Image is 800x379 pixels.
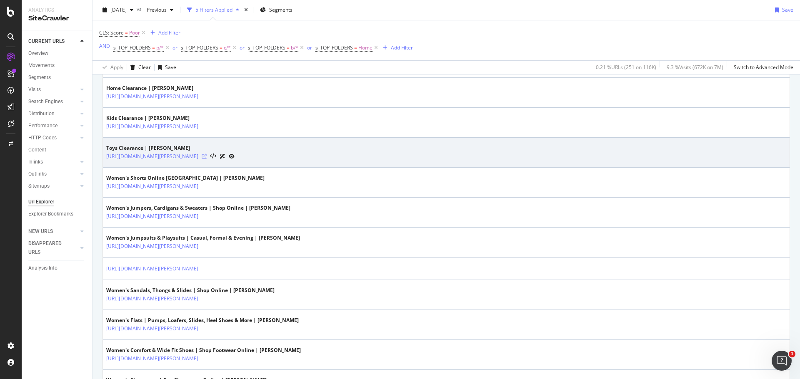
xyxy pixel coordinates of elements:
a: [URL][DOMAIN_NAME][PERSON_NAME] [106,182,198,191]
div: times [242,6,250,14]
a: [URL][DOMAIN_NAME][PERSON_NAME] [106,122,198,131]
div: Toys Clearance | [PERSON_NAME] [106,144,235,152]
span: = [125,29,128,36]
div: Women's Comfort & Wide Fit Shoes | Shop Footwear Online | [PERSON_NAME] [106,347,301,354]
div: Save [165,64,176,71]
a: Movements [28,61,86,70]
span: Poor [129,27,140,39]
a: Visits [28,85,78,94]
button: Save [155,61,176,74]
div: Analysis Info [28,264,57,272]
span: = [354,44,357,51]
div: Url Explorer [28,198,54,206]
button: or [172,44,177,52]
div: 0.21 % URLs ( 251 on 116K ) [596,64,656,71]
span: s_TOP_FOLDERS [181,44,218,51]
a: URL Inspection [229,152,235,161]
span: Segments [269,6,292,13]
div: Content [28,146,46,154]
div: Women's Sandals, Thongs & Slides | Shop Online | [PERSON_NAME] [106,287,275,294]
a: [URL][DOMAIN_NAME][PERSON_NAME] [106,152,198,161]
span: = [287,44,290,51]
button: Segments [257,3,296,17]
button: [DATE] [99,3,137,17]
button: or [307,44,312,52]
div: NEW URLS [28,227,53,236]
a: Performance [28,121,78,130]
a: DISAPPEARED URLS [28,239,78,257]
a: Content [28,146,86,154]
a: Distribution [28,109,78,118]
div: Segments [28,73,51,82]
div: 9.3 % Visits ( 672K on 7M ) [667,64,723,71]
a: Explorer Bookmarks [28,210,86,218]
div: Overview [28,49,48,58]
a: [URL][DOMAIN_NAME][PERSON_NAME] [106,265,198,273]
div: Add Filter [391,44,413,51]
span: s_TOP_FOLDERS [113,44,151,51]
a: NEW URLS [28,227,78,236]
a: Visit Online Page [202,154,207,159]
button: Save [772,3,793,17]
a: Overview [28,49,86,58]
a: [URL][DOMAIN_NAME][PERSON_NAME] [106,354,198,363]
a: Sitemaps [28,182,78,191]
a: [URL][DOMAIN_NAME][PERSON_NAME] [106,295,198,303]
div: Sitemaps [28,182,50,191]
a: [URL][DOMAIN_NAME][PERSON_NAME] [106,92,198,101]
div: HTTP Codes [28,134,57,142]
span: s_TOP_FOLDERS [315,44,353,51]
a: Segments [28,73,86,82]
a: Search Engines [28,97,78,106]
div: Analytics [28,7,85,14]
button: 5 Filters Applied [184,3,242,17]
a: Inlinks [28,158,78,166]
div: Add Filter [158,29,180,36]
button: Apply [99,61,123,74]
a: CURRENT URLS [28,37,78,46]
button: Previous [143,3,177,17]
div: DISAPPEARED URLS [28,239,70,257]
button: View HTML Source [210,154,216,159]
div: Women's Jumpsuits & Playsuits | Casual, Formal & Evening | [PERSON_NAME] [106,234,300,242]
span: s_TOP_FOLDERS [248,44,285,51]
div: Home Clearance | [PERSON_NAME] [106,84,235,92]
div: Apply [110,64,123,71]
div: Kids Clearance | [PERSON_NAME] [106,114,235,122]
div: SiteCrawler [28,14,85,23]
a: [URL][DOMAIN_NAME][PERSON_NAME] [106,212,198,220]
button: AND [99,42,110,50]
span: = [220,44,222,51]
span: 1 [789,351,795,357]
span: CLS: Score [99,29,124,36]
div: Movements [28,61,55,70]
a: AI Url Details [220,152,225,161]
div: or [307,44,312,51]
div: Outlinks [28,170,47,178]
div: Visits [28,85,41,94]
a: HTTP Codes [28,134,78,142]
div: Inlinks [28,158,43,166]
div: or [240,44,245,51]
button: Add Filter [147,28,180,38]
div: Explorer Bookmarks [28,210,73,218]
div: CURRENT URLS [28,37,65,46]
span: = [152,44,155,51]
button: Add Filter [380,43,413,53]
div: 5 Filters Applied [195,6,232,13]
div: Women's Shorts Online [GEOGRAPHIC_DATA] | [PERSON_NAME] [106,174,265,182]
span: Home [358,42,372,54]
div: Women's Flats | Pumps, Loafers, Slides, Heel Shoes & More | [PERSON_NAME] [106,317,299,324]
div: or [172,44,177,51]
div: Clear [138,64,151,71]
div: Distribution [28,109,55,118]
div: Women's Jumpers, Cardigans & Sweaters | Shop Online | [PERSON_NAME] [106,204,290,212]
div: Switch to Advanced Mode [734,64,793,71]
a: [URL][DOMAIN_NAME][PERSON_NAME] [106,242,198,250]
div: Save [782,6,793,13]
span: Previous [143,6,167,13]
button: or [240,44,245,52]
button: Switch to Advanced Mode [730,61,793,74]
a: Url Explorer [28,198,86,206]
